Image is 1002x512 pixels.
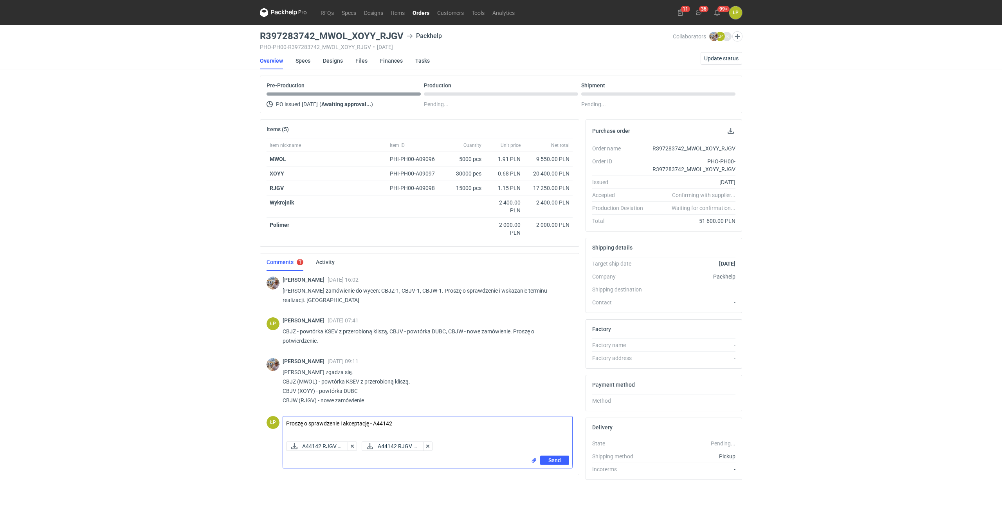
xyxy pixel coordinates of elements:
[649,217,735,225] div: 51 600.00 PLN
[378,442,418,450] span: A44142 RJGV 3...
[592,354,649,362] div: Factory address
[726,126,735,136] button: Download PO
[445,181,485,195] div: 15000 pcs
[463,142,481,148] span: Quantity
[283,317,328,324] span: [PERSON_NAME]
[649,273,735,280] div: Packhelp
[592,452,649,460] div: Shipping method
[592,157,649,173] div: Order ID
[424,82,451,89] p: Production
[592,397,649,405] div: Method
[592,273,649,280] div: Company
[501,142,521,148] span: Unit price
[711,6,723,19] button: 99+
[701,52,742,65] button: Update status
[362,441,425,451] div: A44142 RJGV 320x220x105xE str wew.pdf
[407,31,442,41] div: Packhelp
[355,52,368,69] a: Files
[390,170,442,177] div: PHI-PH00-A09097
[488,8,519,17] a: Analytics
[338,8,360,17] a: Specs
[581,100,735,109] div: Pending...
[592,244,633,251] h2: Shipping details
[286,441,349,451] button: A44142 RJGV 3...
[488,199,521,214] div: 2 400.00 PLN
[270,170,284,177] strong: XOYY
[548,458,561,463] span: Send
[649,299,735,306] div: -
[267,100,421,109] div: PO issued
[649,157,735,173] div: PHO-PH00-R397283742_MWOL_XOYY_RJGV
[704,56,739,61] span: Update status
[424,100,449,109] span: Pending...
[649,397,735,405] div: -
[488,184,521,192] div: 1.15 PLN
[488,155,521,163] div: 1.91 PLN
[270,142,301,148] span: Item nickname
[715,32,725,41] figcaption: ŁP
[380,52,403,69] a: Finances
[317,8,338,17] a: RFQs
[283,286,566,305] p: [PERSON_NAME] zamówienie do wycen: CBJZ-1, CBJV-1, CBJW-1. Proszę o sprawdzenie i wskazanie termi...
[527,221,569,229] div: 2 000.00 PLN
[360,8,387,17] a: Designs
[270,199,294,206] strong: Wykrojnik
[373,44,375,50] span: •
[488,221,521,237] div: 2 000.00 PLN
[270,222,289,228] strong: Polimer
[387,8,409,17] a: Items
[649,145,735,152] div: R397283742_MWOL_XOYY_RJGV
[468,8,488,17] a: Tools
[260,31,404,41] h3: R397283742_MWOL_XOYY_RJGV
[551,142,569,148] span: Net total
[592,326,611,332] h2: Factory
[286,441,349,451] div: A44142 RJGV 320x220x105xE str zew.pdf
[540,456,569,465] button: Send
[267,277,279,289] img: Michał Palasek
[672,204,735,212] em: Waiting for confirmation...
[267,358,279,371] img: Michał Palasek
[371,101,373,107] span: )
[649,465,735,473] div: -
[692,6,705,19] button: 35
[260,52,283,69] a: Overview
[592,128,630,134] h2: Purchase order
[709,32,719,41] img: Michał Palasek
[592,145,649,152] div: Order name
[592,204,649,212] div: Production Deviation
[592,178,649,186] div: Issued
[328,358,359,364] span: [DATE] 09:11
[328,277,359,283] span: [DATE] 16:02
[316,253,335,271] a: Activity
[649,452,735,460] div: Pickup
[323,52,343,69] a: Designs
[270,185,284,191] a: RJGV
[283,327,566,346] p: CBJZ - powtórka KSEV z przerobioną kliszą, CBJV - powtórka DUBC, CBJW - nowe zamówienie. Proszę o...
[488,170,521,177] div: 0.68 PLN
[267,317,279,330] div: Łukasz Postawa
[328,317,359,324] span: [DATE] 07:41
[592,424,613,431] h2: Delivery
[267,416,279,429] div: Łukasz Postawa
[415,52,430,69] a: Tasks
[302,100,318,109] span: [DATE]
[362,441,425,451] button: A44142 RJGV 3...
[390,142,405,148] span: Item ID
[321,101,371,107] strong: Awaiting approval...
[445,166,485,181] div: 30000 pcs
[711,440,735,447] em: Pending...
[527,199,569,206] div: 2 400.00 PLN
[527,170,569,177] div: 20 400.00 PLN
[592,299,649,306] div: Contact
[729,6,742,19] figcaption: ŁP
[283,367,566,405] p: [PERSON_NAME] zgadza się, CBJZ (MWOL) - powtórka KSEV z przerobioną kliszą, CBJV (XOYY) - powtórk...
[302,442,342,450] span: A44142 RJGV 3...
[527,155,569,163] div: 9 550.00 PLN
[592,382,635,388] h2: Payment method
[260,8,307,17] svg: Packhelp Pro
[445,152,485,166] div: 5000 pcs
[270,156,286,162] strong: MWOL
[592,217,649,225] div: Total
[319,101,321,107] span: (
[673,33,706,40] span: Collaborators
